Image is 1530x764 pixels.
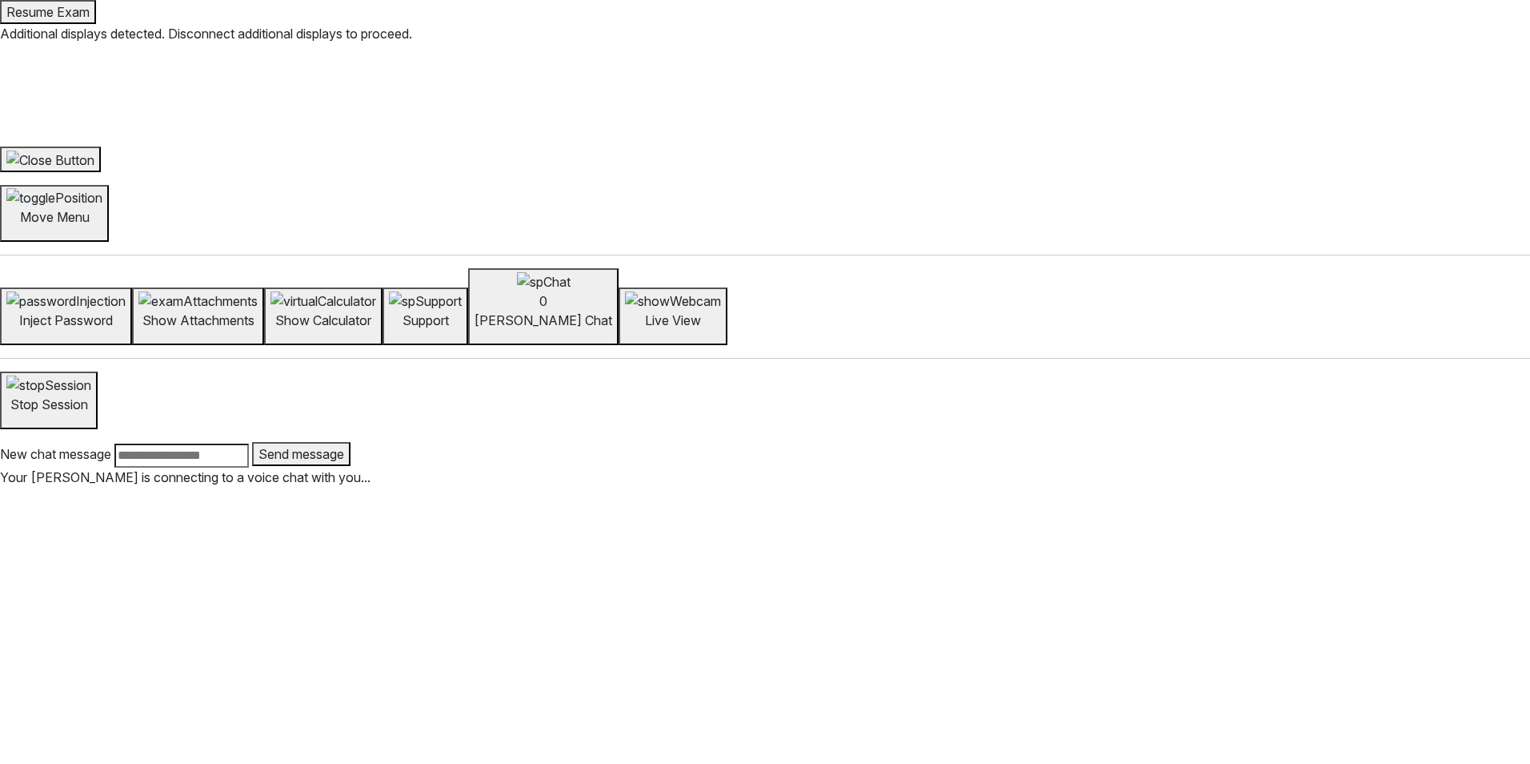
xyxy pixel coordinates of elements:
[252,442,350,466] button: Send message
[6,207,102,227] p: Move Menu
[6,311,126,330] p: Inject Password
[468,268,619,345] button: spChat0[PERSON_NAME] Chat
[389,292,462,311] img: spSupport
[138,311,258,330] p: Show Attachments
[132,288,264,345] button: Show Attachments
[270,311,376,330] p: Show Calculator
[270,292,376,311] img: virtualCalculator
[138,292,258,311] img: examAttachments
[517,272,571,292] img: spChat
[6,376,91,395] img: stopSession
[625,311,721,330] p: Live View
[619,288,727,345] button: Live View
[258,446,344,462] span: Send message
[382,288,468,345] button: Support
[264,288,382,345] button: Show Calculator
[475,311,612,330] p: [PERSON_NAME] Chat
[6,151,94,170] img: Close Button
[6,292,126,311] img: passwordInjection
[475,292,612,311] div: 0
[389,311,462,330] p: Support
[625,292,721,311] img: showWebcam
[6,188,102,207] img: togglePosition
[6,395,91,414] p: Stop Session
